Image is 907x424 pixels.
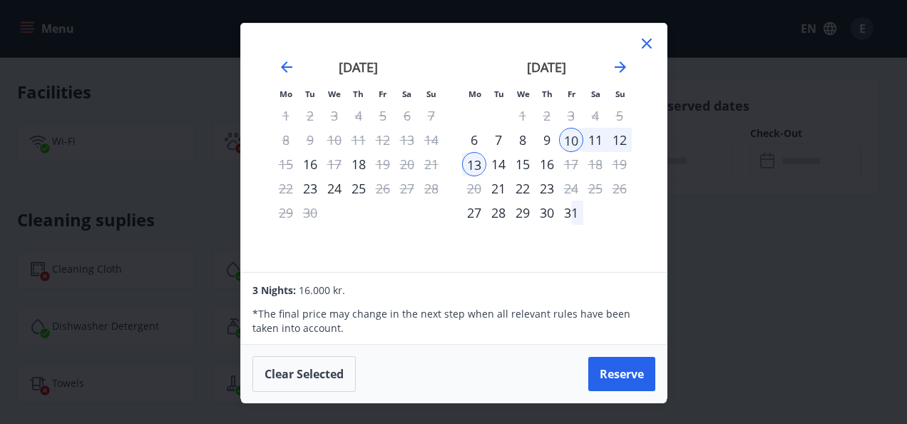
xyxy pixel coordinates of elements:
td: Not available. Monday, September 1, 2025 [274,104,298,128]
button: Clear selected [252,356,356,392]
td: Choose Friday, October 31, 2025 as your check-in date. It’s available. [559,201,583,225]
small: Fr [568,89,575,99]
div: Move backward to switch to the previous month. [278,59,295,76]
td: Choose Friday, September 26, 2025 as your check-in date. It’s available. [371,176,395,201]
td: Not available. Tuesday, September 2, 2025 [298,104,322,128]
div: 28 [486,201,511,225]
td: Choose Thursday, October 16, 2025 as your check-in date. It’s available. [535,152,559,176]
td: Choose Thursday, October 23, 2025 as your check-in date. It’s available. [535,176,559,201]
strong: [DATE] [339,59,378,76]
td: Not available. Saturday, September 6, 2025 [395,104,419,128]
td: Not available. Friday, October 3, 2025 [559,104,583,128]
div: 10 [559,128,583,152]
div: Only check out available [322,152,347,176]
td: Not available. Sunday, October 5, 2025 [608,104,632,128]
td: Choose Wednesday, September 24, 2025 as your check-in date. It’s available. [322,176,347,201]
span: 16.000 kr. [299,283,345,297]
td: Selected. Sunday, October 12, 2025 [608,128,632,152]
div: Only check in available [462,128,486,152]
td: Choose Tuesday, October 7, 2025 as your check-in date. It’s available. [486,128,511,152]
small: Su [615,89,625,99]
td: Choose Tuesday, October 28, 2025 as your check-in date. It’s available. [486,201,511,225]
small: Su [426,89,436,99]
small: Th [353,89,364,99]
td: Not available. Monday, September 22, 2025 [274,176,298,201]
td: Not available. Saturday, October 4, 2025 [583,104,608,128]
td: Not available. Sunday, September 28, 2025 [419,176,444,201]
div: Only check in available [298,152,322,176]
td: Not available. Tuesday, September 9, 2025 [298,128,322,152]
small: Tu [494,89,504,99]
div: 12 [608,128,632,152]
small: Fr [379,89,386,99]
td: Not available. Saturday, September 13, 2025 [395,128,419,152]
div: Only check out available [371,176,395,201]
td: Choose Wednesday, October 29, 2025 as your check-in date. It’s available. [511,201,535,225]
td: Not available. Saturday, September 27, 2025 [395,176,419,201]
div: Only check in available [486,176,511,201]
div: Only check in available [462,201,486,225]
small: We [328,89,341,99]
small: Tu [305,89,315,99]
div: 13 [462,152,486,176]
td: Choose Thursday, September 18, 2025 as your check-in date. It’s available. [347,152,371,176]
td: Not available. Sunday, September 14, 2025 [419,128,444,152]
td: Not available. Wednesday, September 3, 2025 [322,104,347,128]
td: Choose Tuesday, October 21, 2025 as your check-in date. It’s available. [486,176,511,201]
td: Not available. Friday, September 5, 2025 [371,104,395,128]
div: 25 [347,176,371,201]
td: Not available. Saturday, October 18, 2025 [583,152,608,176]
div: 14 [486,152,511,176]
div: 9 [535,128,559,152]
div: 23 [535,176,559,201]
td: Choose Thursday, October 9, 2025 as your check-in date. It’s available. [535,128,559,152]
td: Selected as start date. Friday, October 10, 2025 [559,128,583,152]
small: Mo [280,89,292,99]
td: Choose Monday, October 6, 2025 as your check-in date. It’s available. [462,128,486,152]
td: Choose Tuesday, September 23, 2025 as your check-in date. It’s available. [298,176,322,201]
strong: [DATE] [527,59,566,76]
td: Not available. Sunday, September 21, 2025 [419,152,444,176]
td: Choose Friday, September 19, 2025 as your check-in date. It’s available. [371,152,395,176]
button: Reserve [588,357,655,391]
small: Sa [591,89,600,99]
div: 7 [486,128,511,152]
td: Not available. Monday, October 20, 2025 [462,176,486,201]
td: Choose Wednesday, October 22, 2025 as your check-in date. It’s available. [511,176,535,201]
td: Choose Thursday, September 25, 2025 as your check-in date. It’s available. [347,176,371,201]
div: Move forward to switch to the next month. [612,59,629,76]
div: Calendar [258,41,650,256]
div: 31 [559,201,583,225]
div: Only check out available [559,176,583,201]
td: Not available. Sunday, October 19, 2025 [608,152,632,176]
td: Choose Friday, October 17, 2025 as your check-in date. It’s available. [559,152,583,176]
small: We [517,89,530,99]
div: 29 [511,201,535,225]
small: Sa [402,89,411,99]
td: Not available. Sunday, October 26, 2025 [608,176,632,201]
td: Not available. Monday, September 29, 2025 [274,201,298,225]
td: Selected as end date. Monday, October 13, 2025 [462,152,486,176]
td: Not available. Monday, September 8, 2025 [274,128,298,152]
div: 16 [535,152,559,176]
div: 24 [322,176,347,201]
div: 8 [511,128,535,152]
td: Not available. Tuesday, September 30, 2025 [298,201,322,225]
td: Choose Wednesday, October 8, 2025 as your check-in date. It’s available. [511,128,535,152]
div: 30 [535,201,559,225]
td: Not available. Wednesday, September 10, 2025 [322,128,347,152]
td: Not available. Friday, September 12, 2025 [371,128,395,152]
td: Not available. Wednesday, October 1, 2025 [511,104,535,128]
div: Only check in available [347,152,371,176]
td: Choose Monday, October 27, 2025 as your check-in date. It’s available. [462,201,486,225]
td: Not available. Thursday, September 4, 2025 [347,104,371,128]
td: Choose Thursday, October 30, 2025 as your check-in date. It’s available. [535,201,559,225]
td: Not available. Monday, September 15, 2025 [274,152,298,176]
td: Not available. Saturday, September 20, 2025 [395,152,419,176]
p: * The final price may change in the next step when all relevant rules have been taken into account. [252,307,655,335]
td: Not available. Saturday, October 25, 2025 [583,176,608,201]
small: Mo [468,89,481,99]
div: Only check out available [371,152,395,176]
div: 15 [511,152,535,176]
td: Choose Friday, October 24, 2025 as your check-in date. It’s available. [559,176,583,201]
